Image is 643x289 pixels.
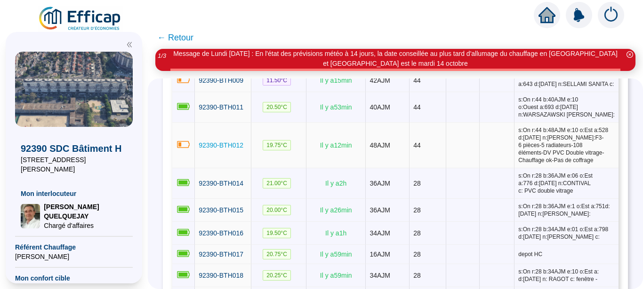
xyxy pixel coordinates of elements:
img: alerts [598,2,624,28]
span: Chargé d'affaires [44,221,127,230]
span: s:On r:44 b:40AJM e:10 o:Ouest a:693 d:[DATE] n:WARSAZAWSKI [PERSON_NAME]: [518,96,615,118]
span: [PERSON_NAME] QUELQUEJAY [44,202,127,221]
span: 92390-BTH009 [199,77,243,84]
span: Mon interlocuteur [21,189,127,198]
span: s:On r:28 b:34AJM e:01 o:Est a:798 d:[DATE] n:[PERSON_NAME] c: [518,226,615,241]
span: 28 [413,250,421,258]
span: Il y a 2 h [325,180,346,187]
span: 20.75 °C [263,249,291,259]
span: double-left [126,41,133,48]
span: 19.50 °C [263,228,291,238]
span: s:On r:28 b:36AJM e:1 o:Est a:751d:[DATE] n:[PERSON_NAME]: [518,203,615,218]
span: 92390-BTH015 [199,206,243,214]
a: 92390-BTH011 [199,102,243,112]
span: Il y a 53 min [320,103,352,111]
a: 92390-BTH018 [199,271,243,281]
span: 28 [413,272,421,279]
span: 34AJM [370,229,390,237]
span: 92390-BTH017 [199,250,243,258]
span: 19.75 °C [263,140,291,150]
span: Il y a 59 min [320,250,352,258]
span: 92390 SDC Bâtiment H [21,142,127,155]
span: 92390-BTH014 [199,180,243,187]
span: 28 [413,206,421,214]
span: 34AJM [370,272,390,279]
a: 92390-BTH009 [199,76,243,86]
span: Il y a 59 min [320,272,352,279]
span: 36AJM [370,206,390,214]
img: efficap energie logo [38,6,123,32]
span: 48AJM [370,141,390,149]
span: s:On r:44 b:42AJM e:06 o:Ouest a:643 d:[DATE] n:SELLAMI SANITA c: [518,73,615,88]
span: ← Retour [157,31,193,44]
a: 92390-BTH014 [199,179,243,188]
span: Il y a 26 min [320,206,352,214]
span: 28 [413,229,421,237]
span: home [539,7,555,23]
span: 92390-BTH011 [199,103,243,111]
div: Message de Lundi [DATE] : En l'état des prévisions météo à 14 jours, la date conseillée au plus t... [170,49,620,69]
span: 92390-BTH012 [199,141,243,149]
a: 92390-BTH017 [199,250,243,259]
span: 44 [413,141,421,149]
a: 92390-BTH015 [199,205,243,215]
span: Il y a 1 h [325,229,346,237]
span: close-circle [627,51,633,58]
span: 44 [413,77,421,84]
span: s:On r:28 b:34AJM e:10 o:Est a: d:[DATE] n: RAGOT c: fenêtre - [518,268,615,283]
span: 92390-BTH016 [199,229,243,237]
span: s:On r:28 b:36AJM e:06 o:Est a:776 d:[DATE] n:CONTIVAL c: PVC double vitrage [518,172,615,195]
span: 28 [413,180,421,187]
span: 20.25 °C [263,270,291,281]
span: Référent Chauffage [15,242,133,252]
span: 42AJM [370,77,390,84]
i: 1 / 3 [158,52,166,59]
span: depot HC [518,250,615,258]
span: 36AJM [370,180,390,187]
span: 21.00 °C [263,178,291,188]
span: 16AJM [370,250,390,258]
span: 20.00 °C [263,205,291,215]
span: Il y a 15 min [320,77,352,84]
span: Il y a 12 min [320,141,352,149]
a: 92390-BTH012 [199,141,243,150]
span: 20.50 °C [263,102,291,112]
span: [PERSON_NAME] [15,252,133,261]
span: s:On r:44 b:48AJM e:10 o:Est a:528 d:[DATE] n:[PERSON_NAME]:F3-6 pièces-5 radiateurs-108 éléments... [518,126,615,164]
span: 11.50 °C [263,75,291,86]
a: 92390-BTH016 [199,228,243,238]
span: [STREET_ADDRESS][PERSON_NAME] [21,155,127,174]
span: 92390-BTH018 [199,272,243,279]
img: alerts [566,2,592,28]
span: 44 [413,103,421,111]
span: Mon confort cible [15,273,133,283]
img: Chargé d'affaires [21,204,40,228]
span: 40AJM [370,103,390,111]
